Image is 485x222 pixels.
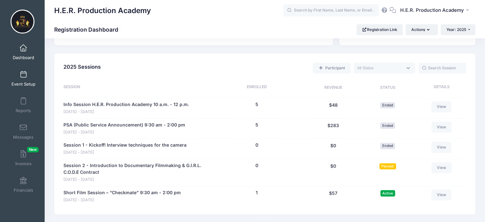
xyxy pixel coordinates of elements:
button: 1 [256,189,258,196]
a: Session 1 - Kickoff! Interview techniques for the camera [63,142,187,149]
span: Year: 2025 [446,27,466,32]
span: [DATE] - [DATE] [63,177,205,183]
input: Search by First Name, Last Name, or Email... [283,4,379,17]
span: H.E.R. Production Academy [400,7,464,14]
a: Dashboard [8,41,39,63]
button: 5 [255,101,258,108]
img: H.E.R. Production Academy [11,10,34,34]
a: Event Setup [8,67,39,90]
div: $57 [305,189,362,203]
a: Session 2 - Introduction to Documentary Filmmaking & G.I.R.L. C.O.D.E Contract [63,162,205,176]
div: Revenue [305,84,362,92]
span: Event Setup [11,81,35,87]
span: Ended [380,143,395,149]
div: Details [414,84,466,92]
div: $48 [305,101,362,115]
textarea: Search [357,65,402,71]
div: Status [362,84,414,92]
span: Paused [379,163,396,169]
a: Messages [8,120,39,143]
h1: H.E.R. Production Academy [54,3,151,18]
span: Active [380,190,395,196]
span: [DATE] - [DATE] [63,197,181,203]
button: Actions [406,24,437,35]
button: H.E.R. Production Academy [396,3,475,18]
div: $283 [305,122,362,135]
span: [DATE] - [DATE] [63,149,187,156]
div: $0 [305,162,362,183]
div: $0 [305,142,362,156]
a: View [431,189,452,200]
span: Reports [16,108,31,113]
a: Short Film Session – “Checkmate” 9:30 am - 2:00 pm [63,189,181,196]
a: View [431,122,452,133]
h1: Registration Dashboard [54,26,124,33]
button: 5 [255,122,258,128]
span: Invoices [15,161,32,166]
a: Financials [8,173,39,196]
button: 0 [255,142,258,149]
span: Financials [14,188,33,193]
span: Dashboard [13,55,34,60]
a: PSA (Public Service Announcement) 9:30 am - 2:00 pm [63,122,185,128]
span: Ended [380,122,395,128]
input: Search Session [418,63,466,73]
button: 0 [255,162,258,169]
button: Year: 2025 [441,24,475,35]
div: Session [63,84,209,92]
span: 2025 Sessions [63,64,101,70]
a: View [431,142,452,153]
span: [DATE] - [DATE] [63,129,185,135]
a: View [431,162,452,173]
span: Ended [380,102,395,108]
span: New [27,147,39,152]
a: Add a new manual registration [313,63,350,73]
div: Enrolled [209,84,305,92]
a: Info Session H.E.R. Production Academy 10 a.m. - 12 p.m. [63,101,189,108]
span: [DATE] - [DATE] [63,109,189,115]
span: Messages [13,134,33,140]
a: InvoicesNew [8,147,39,169]
a: View [431,101,452,112]
a: Registration Link [356,24,403,35]
a: Reports [8,94,39,116]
